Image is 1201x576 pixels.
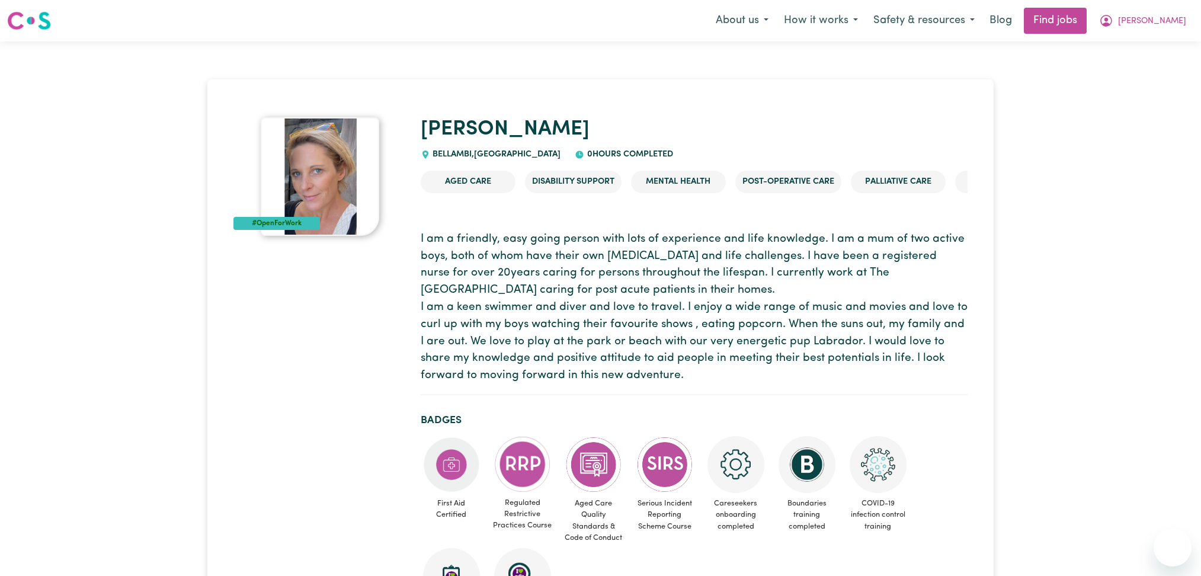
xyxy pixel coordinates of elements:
[423,436,480,493] img: Care and support worker has completed First Aid Certification
[421,171,515,193] li: Aged Care
[525,171,622,193] li: Disability Support
[233,217,320,230] div: #OpenForWork
[776,493,838,537] span: Boundaries training completed
[1024,8,1087,34] a: Find jobs
[631,171,726,193] li: Mental Health
[421,231,968,385] p: I am a friendly, easy going person with lots of experience and life knowledge. I am a mum of two ...
[634,493,696,537] span: Serious Incident Reporting Scheme Course
[584,150,673,159] span: 0 hours completed
[261,117,379,236] img: Lara
[1154,529,1192,567] iframe: Button to launch messaging window
[850,436,907,493] img: CS Academy: COVID-19 Infection Control Training course completed
[421,119,590,140] a: [PERSON_NAME]
[421,414,968,427] h2: Badges
[7,10,51,31] img: Careseekers logo
[1091,8,1194,33] button: My Account
[494,436,551,492] img: CS Academy: Regulated Restrictive Practices course completed
[955,171,1050,193] li: Child care
[847,493,909,537] span: COVID-19 infection control training
[636,436,693,493] img: CS Academy: Serious Incident Reporting Scheme course completed
[707,436,764,493] img: CS Academy: Careseekers Onboarding course completed
[492,492,553,536] span: Regulated Restrictive Practices Course
[776,8,866,33] button: How it works
[233,117,406,236] a: Lara's profile picture'#OpenForWork
[1118,15,1186,28] span: [PERSON_NAME]
[430,150,561,159] span: BELLAMBI , [GEOGRAPHIC_DATA]
[7,7,51,34] a: Careseekers logo
[866,8,982,33] button: Safety & resources
[565,436,622,493] img: CS Academy: Aged Care Quality Standards & Code of Conduct course completed
[421,493,482,525] span: First Aid Certified
[705,493,767,537] span: Careseekers onboarding completed
[779,436,835,493] img: CS Academy: Boundaries in care and support work course completed
[563,493,624,548] span: Aged Care Quality Standards & Code of Conduct
[708,8,776,33] button: About us
[851,171,946,193] li: Palliative care
[735,171,841,193] li: Post-operative care
[982,8,1019,34] a: Blog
